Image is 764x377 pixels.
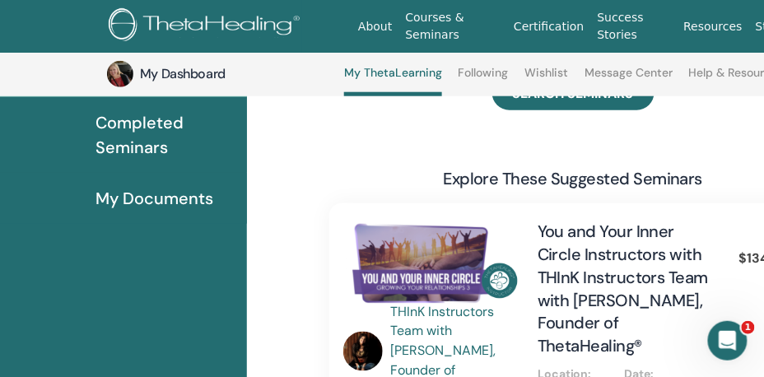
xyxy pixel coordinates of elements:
[591,2,678,50] a: Success Stories
[95,110,234,160] span: Completed Seminars
[708,321,748,361] iframe: Intercom live chat
[678,12,750,42] a: Resources
[109,8,305,45] img: logo.png
[107,61,133,87] img: default.jpg
[95,186,213,211] span: My Documents
[444,167,703,190] h3: explore these suggested seminars
[742,321,755,334] span: 1
[585,66,673,92] a: Message Center
[507,12,590,42] a: Certification
[525,66,569,92] a: Wishlist
[352,12,398,42] a: About
[343,220,518,307] img: You and Your Inner Circle Instructors
[140,65,305,83] h3: My Dashboard
[538,221,708,357] a: You and Your Inner Circle Instructors with THInK Instructors Team with [PERSON_NAME], Founder of ...
[399,2,508,50] a: Courses & Seminars
[344,66,442,96] a: My ThetaLearning
[459,66,509,92] a: Following
[343,332,383,371] img: default.jpg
